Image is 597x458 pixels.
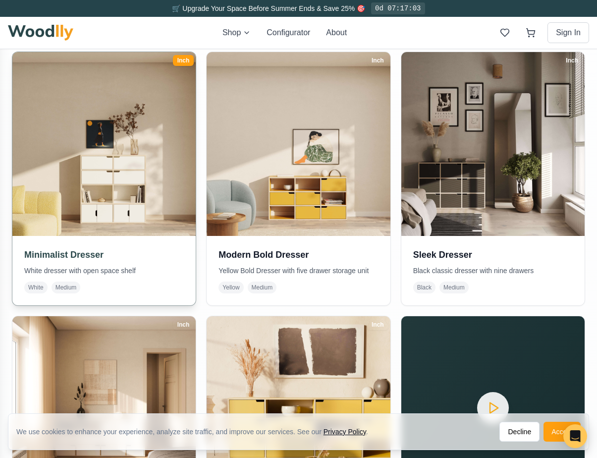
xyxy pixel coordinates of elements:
button: Sign In [547,22,589,43]
h3: Sleek Dresser [413,248,573,262]
div: We use cookies to enhance your experience, analyze site traffic, and improve our services. See our . [16,427,376,437]
div: Inch [367,319,388,330]
button: About [326,27,347,39]
button: Decline [499,422,540,442]
div: Open Intercom Messenger [563,424,587,448]
span: 🛒 Upgrade Your Space Before Summer Ends & Save 25% 🎯 [172,4,365,12]
img: Modern Bold Dresser [207,52,390,235]
button: Shop [222,27,251,39]
span: White [24,282,48,293]
span: Black [413,282,435,293]
p: Black classic dresser with nine drawers [413,266,573,276]
img: Minimalist Dresser [8,48,201,240]
button: Accept [543,422,581,442]
h3: Modern Bold Dresser [218,248,378,262]
span: Medium [248,282,277,293]
span: Medium [52,282,81,293]
span: Yellow [218,282,243,293]
p: White dresser with open space shelf [24,266,184,276]
p: Yellow Bold Dresser with five drawer storage unit [218,266,378,276]
button: Configurator [267,27,310,39]
h3: Minimalist Dresser [24,248,184,262]
div: Inch [561,55,583,66]
div: 0d 07:17:03 [371,2,425,14]
div: Inch [367,55,388,66]
div: Inch [173,319,194,330]
div: Inch [173,55,194,66]
img: Woodlly [8,25,73,41]
a: Privacy Policy [324,428,366,436]
span: Medium [439,282,469,293]
img: Sleek Dresser [401,52,585,235]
